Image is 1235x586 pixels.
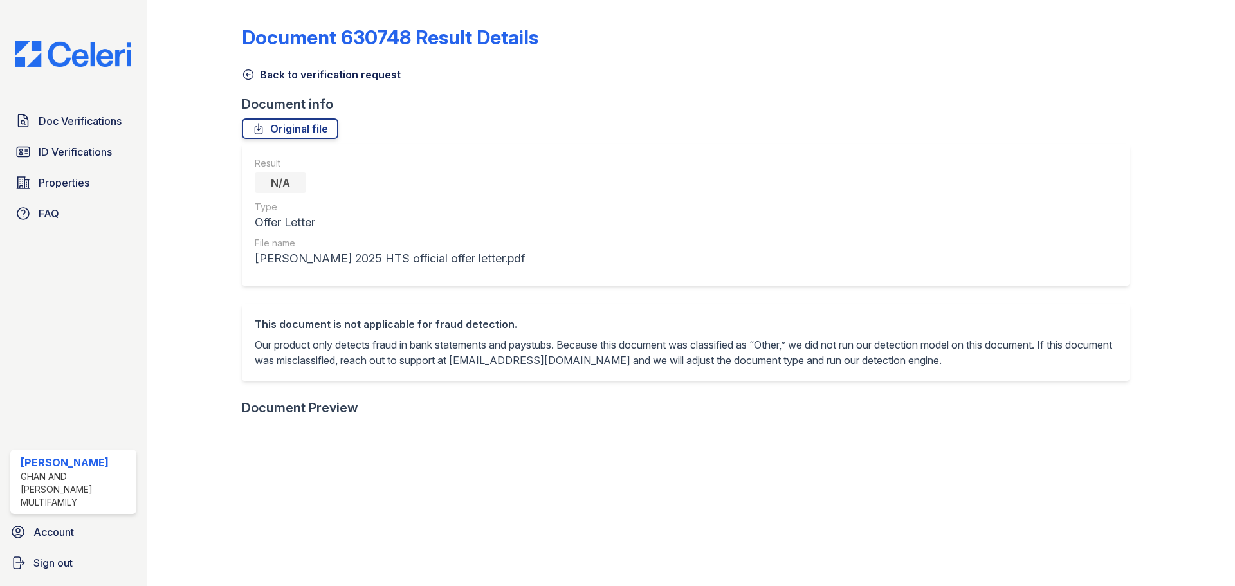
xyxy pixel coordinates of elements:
img: CE_Logo_Blue-a8612792a0a2168367f1c8372b55b34899dd931a85d93a1a3d3e32e68fde9ad4.png [5,41,142,67]
a: Doc Verifications [10,108,136,134]
a: FAQ [10,201,136,226]
div: Result [255,157,525,170]
span: FAQ [39,206,59,221]
a: Original file [242,118,338,139]
div: [PERSON_NAME] [21,455,131,470]
div: [PERSON_NAME] 2025 HTS official offer letter.pdf [255,250,525,268]
a: ID Verifications [10,139,136,165]
div: Document info [242,95,1140,113]
p: Our product only detects fraud in bank statements and paystubs. Because this document was classif... [255,337,1117,368]
span: Account [33,524,74,540]
div: Offer Letter [255,214,525,232]
div: Document Preview [242,399,358,417]
span: Doc Verifications [39,113,122,129]
a: Account [5,519,142,545]
div: File name [255,237,525,250]
a: Properties [10,170,136,196]
a: Back to verification request [242,67,401,82]
div: N/A [255,172,306,193]
span: Properties [39,175,89,190]
span: ID Verifications [39,144,112,160]
div: This document is not applicable for fraud detection. [255,316,1117,332]
a: Sign out [5,550,142,576]
div: Type [255,201,525,214]
a: Document 630748 Result Details [242,26,538,49]
iframe: chat widget [1181,535,1222,573]
span: Sign out [33,555,73,571]
div: Ghan and [PERSON_NAME] Multifamily [21,470,131,509]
